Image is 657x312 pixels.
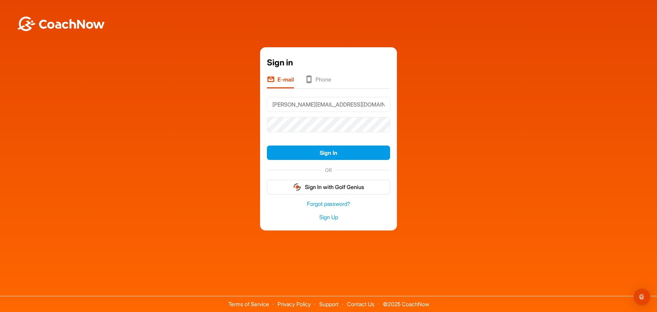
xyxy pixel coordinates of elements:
[305,75,331,88] li: Phone
[228,301,269,308] a: Terms of Service
[322,166,335,174] span: OR
[379,296,433,307] span: © 2025 CoachNow
[347,301,374,308] a: Contact Us
[293,183,301,191] img: gg_logo
[267,97,390,112] input: E-mail
[267,57,390,69] div: Sign in
[16,16,105,31] img: BwLJSsUCoWCh5upNqxVrqldRgqLPVwmV24tXu5FoVAoFEpwwqQ3VIfuoInZCoVCoTD4vwADAC3ZFMkVEQFDAAAAAElFTkSuQmCC
[267,200,390,208] a: Forgot password?
[267,180,390,195] button: Sign In with Golf Genius
[319,301,338,308] a: Support
[634,289,650,305] div: Open Intercom Messenger
[278,301,311,308] a: Privacy Policy
[267,75,294,88] li: E-mail
[267,213,390,221] a: Sign Up
[267,146,390,160] button: Sign In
